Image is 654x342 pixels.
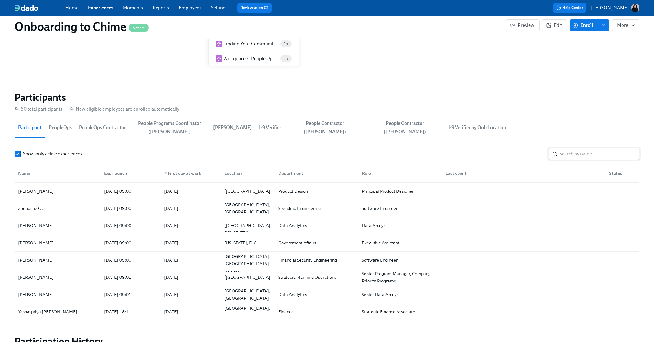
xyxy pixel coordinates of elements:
[15,5,65,11] a: dado
[88,5,113,11] a: Experiences
[542,19,567,31] button: Edit
[368,119,441,136] span: People Contractor ([PERSON_NAME])
[222,170,273,177] div: Location
[359,222,441,229] div: Data Analyst
[15,269,639,286] div: [PERSON_NAME][DATE] 09:01[DATE]Remote ([GEOGRAPHIC_DATA], [US_STATE])Strategic Planning Operation...
[16,187,99,195] div: [PERSON_NAME]
[15,183,639,200] div: [PERSON_NAME][DATE] 09:00[DATE]Remote ([GEOGRAPHIC_DATA], [US_STATE])Product DesignPrincipal Prod...
[15,106,62,112] div: 60 total participants
[448,123,506,132] span: I-9 Verifier by Onb Location
[179,5,201,11] a: Employees
[211,5,228,11] a: Settings
[511,22,534,28] span: Preview
[441,167,604,179] div: Last event
[15,252,639,269] div: [PERSON_NAME][DATE] 09:00[DATE][GEOGRAPHIC_DATA], [GEOGRAPHIC_DATA]Financial Security Engineering...
[443,170,604,177] div: Last event
[164,205,178,212] div: [DATE]
[276,205,357,212] div: Spending Engineering
[276,308,357,315] div: Finance
[359,205,441,212] div: Software Engineer
[16,167,99,179] div: Name
[16,222,99,229] div: [PERSON_NAME]
[213,123,252,132] span: [PERSON_NAME]
[556,5,583,11] span: Help Center
[222,239,273,246] div: [US_STATE], D.C
[273,167,357,179] div: Department
[102,256,159,264] div: [DATE] 09:00
[289,119,361,136] span: People Contractor ([PERSON_NAME])
[357,167,441,179] div: Role
[70,106,179,112] div: New eligible employees are enrolled automatically
[591,4,639,12] button: [PERSON_NAME]
[222,253,273,267] div: [GEOGRAPHIC_DATA], [GEOGRAPHIC_DATA]
[15,5,38,11] img: dado
[240,5,269,11] a: Review us on G2
[164,187,178,195] div: [DATE]
[547,22,562,28] span: Edit
[15,217,639,234] div: [PERSON_NAME][DATE] 09:00[DATE]Remote ([GEOGRAPHIC_DATA], [US_STATE])Data AnalyticsData Analyst
[153,5,169,11] a: Reports
[359,256,441,264] div: Software Engineer
[102,291,159,298] div: [DATE] 09:01
[597,19,609,31] button: enroll
[359,239,441,246] div: Executive Assistant
[222,305,273,319] div: [GEOGRAPHIC_DATA], [GEOGRAPHIC_DATA]
[604,167,638,179] div: Status
[276,256,357,264] div: Financial Security Engineering
[164,291,178,298] div: [DATE]
[223,55,278,62] p: Workplace & People Ops Orientation (New Chimer Onboarding)
[15,303,639,321] div: Yashaspriya [PERSON_NAME][DATE] 18:11[DATE][GEOGRAPHIC_DATA], [GEOGRAPHIC_DATA]FinanceStrategic F...
[359,308,441,315] div: Strategic Finance Associate
[506,19,540,31] button: Preview
[164,274,178,281] div: [DATE]
[631,4,639,12] img: AOh14GiodkOkFx4zVn8doSxjASm1eOsX4PZSRn4Qo-OE=s96-c
[276,187,357,195] div: Product Design
[102,308,159,315] div: [DATE] 18:11
[15,200,639,217] div: Zhongche QU[DATE] 09:00[DATE][GEOGRAPHIC_DATA], [GEOGRAPHIC_DATA]Spending EngineeringSoftware Eng...
[123,5,143,11] a: Moments
[570,19,597,31] button: Enroll
[164,172,167,175] span: ▼
[607,170,638,177] div: Status
[276,274,357,281] div: Strategic Planning Operations
[276,222,357,229] div: Data Analytics
[223,41,278,47] p: Finding Your Community at [GEOGRAPHIC_DATA] (New Chimer Onboarding)
[359,170,441,177] div: Role
[102,187,159,195] div: [DATE] 09:00
[359,270,441,285] div: Senior Program Manager, Company Priority Programs
[222,215,274,236] div: Remote ([GEOGRAPHIC_DATA], [US_STATE])
[15,19,149,34] h1: Onboarding to Chime
[162,170,219,177] div: First day at work
[259,123,281,132] span: I-9 Verifier
[99,167,159,179] div: Exp. launch
[15,286,639,303] div: [PERSON_NAME][DATE] 09:01[DATE][GEOGRAPHIC_DATA], [GEOGRAPHIC_DATA]Data AnalyticsSenior Data Analyst
[16,308,99,315] div: Yashaspriya [PERSON_NAME]
[15,234,639,252] div: [PERSON_NAME][DATE] 09:00[DATE][US_STATE], D.CGovernment AffairsExecutive Assistant
[276,291,357,298] div: Data Analytics
[16,256,99,264] div: [PERSON_NAME]
[612,19,639,31] button: More
[222,287,273,302] div: [GEOGRAPHIC_DATA], [GEOGRAPHIC_DATA]
[164,222,178,229] div: [DATE]
[15,91,639,103] h2: Participants
[159,167,219,179] div: ▼First day at work
[102,170,159,177] div: Exp. launch
[359,187,441,195] div: Principal Product Designer
[129,26,149,30] span: Active
[560,148,639,160] input: Search by name
[220,167,273,179] div: Location
[102,205,159,212] div: [DATE] 09:00
[16,274,99,281] div: [PERSON_NAME]
[16,170,99,177] div: Name
[591,5,629,11] p: [PERSON_NAME]
[222,266,274,288] div: Remote ([GEOGRAPHIC_DATA], [US_STATE])
[222,180,274,202] div: Remote ([GEOGRAPHIC_DATA], [US_STATE])
[16,291,99,298] div: [PERSON_NAME]
[16,205,99,212] div: Zhongche QU
[276,239,357,246] div: Government Affairs
[553,3,586,13] button: Help Center
[102,274,159,281] div: [DATE] 09:01
[79,123,126,132] span: PeopleOps Contractor
[164,256,178,264] div: [DATE]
